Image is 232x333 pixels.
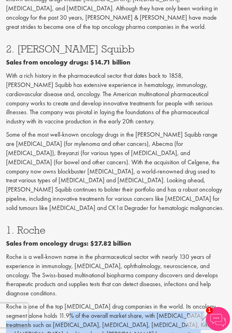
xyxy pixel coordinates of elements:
[6,58,130,67] b: Sales from oncology drugs: $14.71 billion
[6,252,226,298] p: Roche is a well-known name in the pharmaceutical sector with nearly 130 years of experience in im...
[206,307,230,331] img: Chatbot
[6,71,226,126] p: With a rich history in the pharmaceutical sector that dates back to 1858, [PERSON_NAME] Squibb ha...
[6,44,226,54] h3: 2. [PERSON_NAME] Squibb
[6,130,226,213] p: Some of the most well-known oncology drugs in the [PERSON_NAME] Squibb range are [MEDICAL_DATA] (...
[206,307,213,314] span: 1
[6,239,131,248] b: Sales from oncology drugs: $27.82 billion
[6,225,226,235] h3: 1. Roche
